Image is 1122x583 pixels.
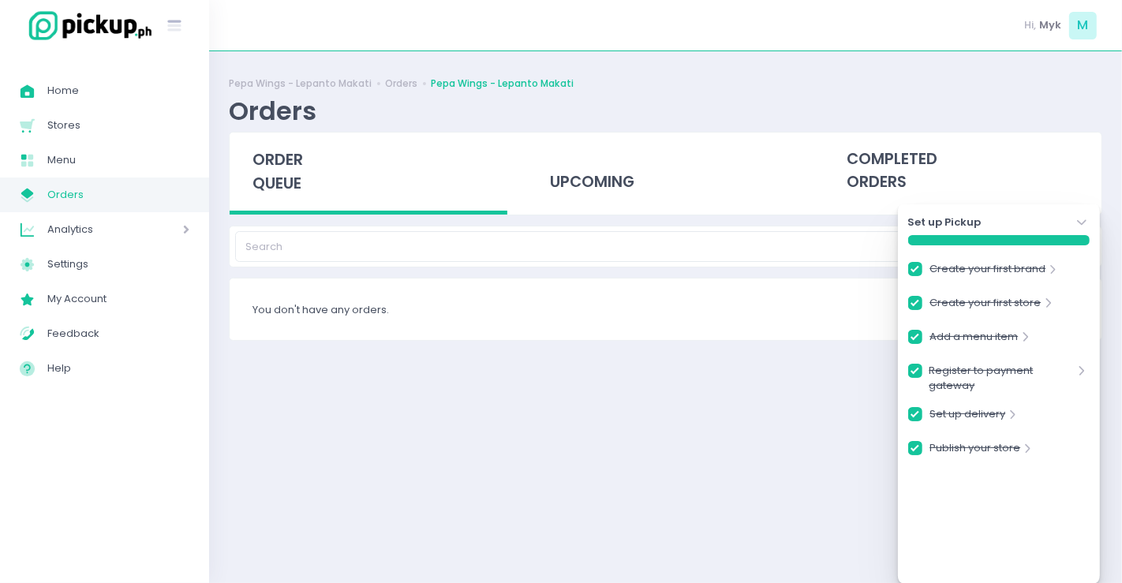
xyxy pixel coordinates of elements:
[47,358,189,379] span: Help
[47,80,189,101] span: Home
[929,406,1005,428] a: Set up delivery
[1025,17,1037,33] span: Hi,
[47,219,138,240] span: Analytics
[235,231,1019,261] input: Search
[47,150,189,170] span: Menu
[1069,12,1097,39] span: M
[47,254,189,275] span: Settings
[929,363,1074,394] a: Register to payment gateway
[431,77,574,91] a: Pepa Wings - Lepanto Makati
[1039,17,1061,33] span: Myk
[229,95,316,126] div: Orders
[929,440,1020,462] a: Publish your store
[252,149,303,194] span: order queue
[229,77,372,91] a: Pepa Wings - Lepanto Makati
[230,278,1101,340] div: You don't have any orders.
[47,115,189,136] span: Stores
[908,215,982,230] strong: Set up Pickup
[47,323,189,344] span: Feedback
[527,133,805,210] div: upcoming
[929,261,1045,282] a: Create your first brand
[385,77,417,91] a: Orders
[824,133,1101,210] div: completed orders
[47,289,189,309] span: My Account
[20,9,154,43] img: logo
[929,295,1041,316] a: Create your first store
[929,329,1018,350] a: Add a menu item
[47,185,189,205] span: Orders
